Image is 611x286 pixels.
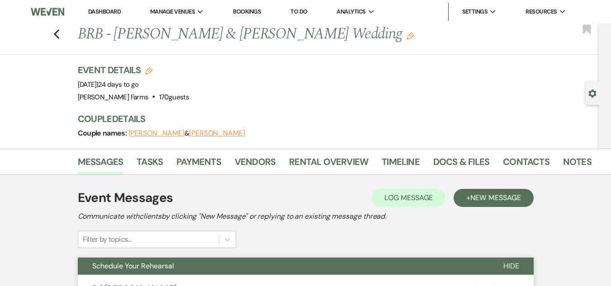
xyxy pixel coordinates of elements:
[78,64,189,76] h3: Event Details
[88,8,121,15] a: Dashboard
[289,155,368,174] a: Rental Overview
[407,32,414,40] button: Edit
[92,261,174,271] span: Schedule Your Rehearsal
[503,155,549,174] a: Contacts
[97,80,139,89] span: |
[176,155,221,174] a: Payments
[372,189,445,207] button: Log Message
[526,7,557,16] span: Resources
[98,80,139,89] span: 24 days to go
[78,80,139,89] span: [DATE]
[78,155,123,174] a: Messages
[384,193,433,202] span: Log Message
[233,8,261,16] a: Bookings
[563,155,592,174] a: Notes
[189,130,245,137] button: [PERSON_NAME]
[454,189,533,207] button: +New Message
[137,155,163,174] a: Tasks
[31,2,65,21] img: Weven Logo
[433,155,489,174] a: Docs & Files
[235,155,275,174] a: Vendors
[78,211,534,222] h2: Communicate with clients by clicking "New Message" or replying to an existing message thread.
[78,258,489,275] button: Schedule Your Rehearsal
[128,129,245,138] span: &
[128,130,185,137] button: [PERSON_NAME]
[78,188,173,207] h1: Event Messages
[470,193,521,202] span: New Message
[78,113,584,125] h3: Couple Details
[588,89,597,97] button: Open lead details
[489,258,534,275] button: Hide
[83,234,131,245] div: Filter by topics...
[382,155,420,174] a: Timeline
[78,23,483,45] h1: BRB - [PERSON_NAME] & [PERSON_NAME] Wedding
[159,93,189,102] span: 170 guests
[78,128,128,138] span: Couple names:
[462,7,488,16] span: Settings
[336,7,365,16] span: Analytics
[150,7,195,16] span: Manage Venues
[503,261,519,271] span: Hide
[290,8,307,15] a: To Do
[78,93,149,102] span: [PERSON_NAME] Farms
